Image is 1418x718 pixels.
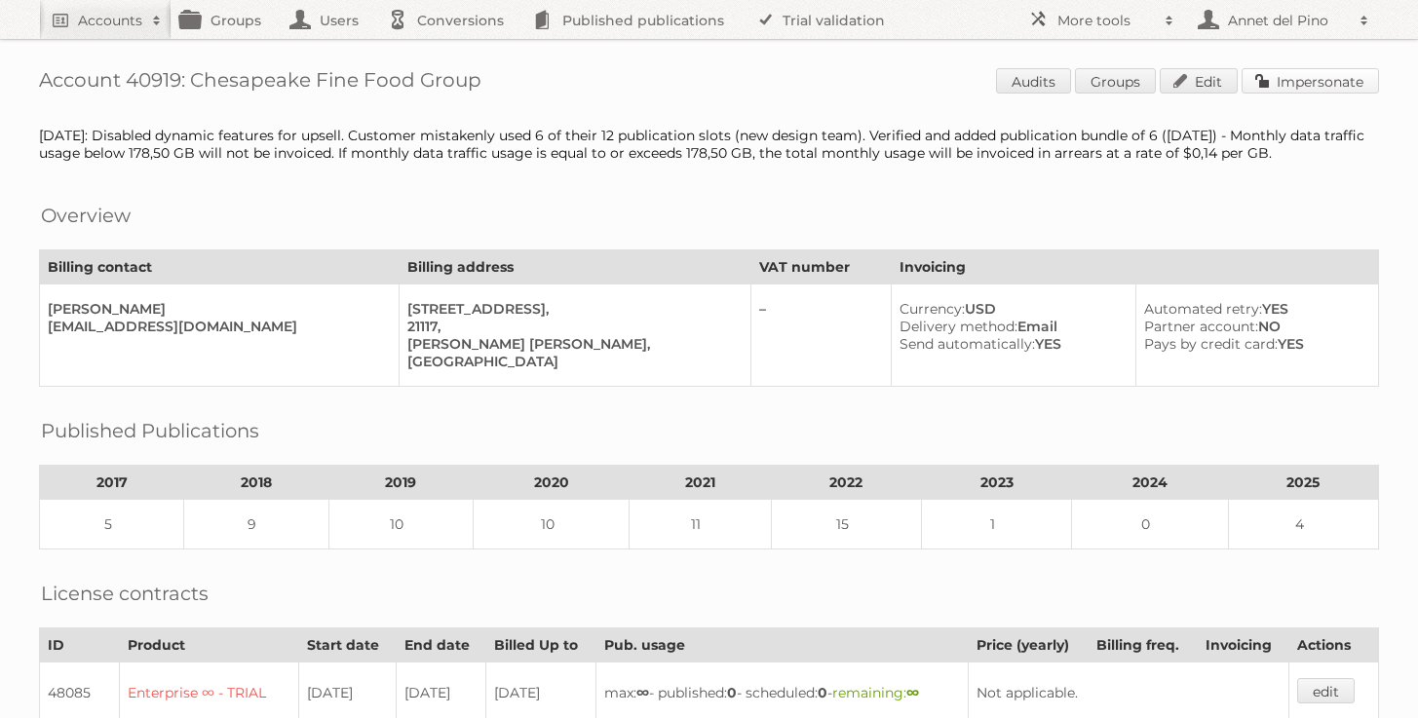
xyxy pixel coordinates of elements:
[1072,466,1228,500] th: 2024
[1242,68,1379,94] a: Impersonate
[328,500,473,549] td: 10
[1144,300,1262,318] span: Automated retry:
[900,300,1120,318] div: USD
[1144,318,1362,335] div: NO
[39,68,1379,97] h1: Account 40919: Chesapeake Fine Food Group
[1228,500,1378,549] td: 4
[771,466,921,500] th: 2022
[473,500,629,549] td: 10
[48,300,383,318] div: [PERSON_NAME]
[996,68,1071,94] a: Audits
[750,250,892,284] th: VAT number
[1072,500,1228,549] td: 0
[41,201,131,230] h2: Overview
[40,628,120,662] th: ID
[630,500,771,549] td: 11
[40,466,184,500] th: 2017
[921,500,1071,549] td: 1
[900,318,1120,335] div: Email
[1297,678,1355,703] a: edit
[407,335,734,353] div: [PERSON_NAME] [PERSON_NAME],
[184,500,328,549] td: 9
[771,500,921,549] td: 15
[900,300,965,318] span: Currency:
[1144,335,1362,353] div: YES
[1057,11,1155,30] h2: More tools
[41,416,259,445] h2: Published Publications
[1144,335,1278,353] span: Pays by credit card:
[727,684,737,701] strong: 0
[1223,11,1350,30] h2: Annet del Pino
[407,353,734,370] div: [GEOGRAPHIC_DATA]
[900,335,1035,353] span: Send automatically:
[921,466,1071,500] th: 2023
[1288,628,1378,662] th: Actions
[184,466,328,500] th: 2018
[630,466,771,500] th: 2021
[78,11,142,30] h2: Accounts
[969,628,1089,662] th: Price (yearly)
[892,250,1379,284] th: Invoicing
[400,250,750,284] th: Billing address
[906,684,919,701] strong: ∞
[298,628,396,662] th: Start date
[407,318,734,335] div: 21117,
[41,579,209,608] h2: License contracts
[818,684,827,701] strong: 0
[596,628,969,662] th: Pub. usage
[39,127,1379,162] div: [DATE]: Disabled dynamic features for upsell. Customer mistakenly used 6 of their 12 publication ...
[1144,318,1258,335] span: Partner account:
[1228,466,1378,500] th: 2025
[40,250,400,284] th: Billing contact
[40,500,184,549] td: 5
[407,300,734,318] div: [STREET_ADDRESS],
[328,466,473,500] th: 2019
[120,628,298,662] th: Product
[473,466,629,500] th: 2020
[1144,300,1362,318] div: YES
[636,684,649,701] strong: ∞
[832,684,919,701] span: remaining:
[1160,68,1238,94] a: Edit
[900,318,1017,335] span: Delivery method:
[1089,628,1198,662] th: Billing freq.
[1198,628,1288,662] th: Invoicing
[1075,68,1156,94] a: Groups
[900,335,1120,353] div: YES
[396,628,485,662] th: End date
[48,318,383,335] div: [EMAIL_ADDRESS][DOMAIN_NAME]
[750,284,892,387] td: –
[485,628,595,662] th: Billed Up to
